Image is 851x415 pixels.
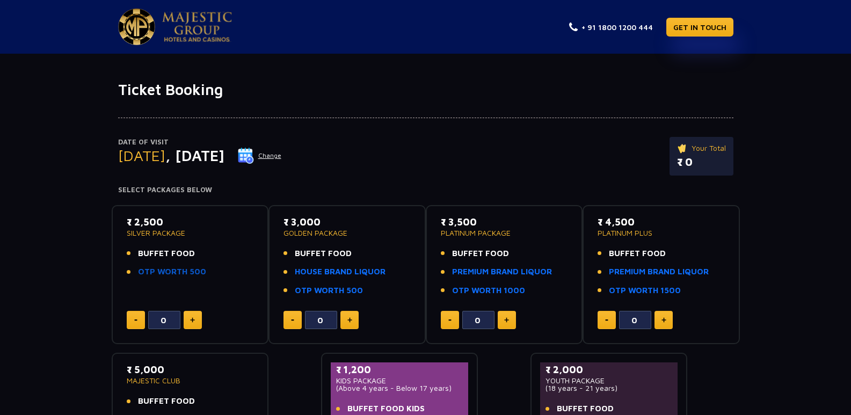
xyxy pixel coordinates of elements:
[118,81,733,99] h1: Ticket Booking
[336,377,463,384] p: KIDS PACKAGE
[452,247,509,260] span: BUFFET FOOD
[190,317,195,323] img: plus
[295,285,363,297] a: OTP WORTH 500
[138,266,206,278] a: OTP WORTH 500
[677,142,688,154] img: ticket
[127,229,254,237] p: SILVER PACKAGE
[609,247,666,260] span: BUFFET FOOD
[237,147,282,164] button: Change
[441,215,568,229] p: ₹ 3,500
[165,147,224,164] span: , [DATE]
[283,229,411,237] p: GOLDEN PACKAGE
[598,215,725,229] p: ₹ 4,500
[295,266,386,278] a: HOUSE BRAND LIQUOR
[504,317,509,323] img: plus
[138,247,195,260] span: BUFFET FOOD
[127,215,254,229] p: ₹ 2,500
[598,229,725,237] p: PLATINUM PLUS
[609,285,681,297] a: OTP WORTH 1500
[138,395,195,407] span: BUFFET FOOD
[545,362,673,377] p: ₹ 2,000
[127,377,254,384] p: MAJESTIC CLUB
[609,266,709,278] a: PREMIUM BRAND LIQUOR
[545,384,673,392] p: (18 years - 21 years)
[452,285,525,297] a: OTP WORTH 1000
[677,154,726,170] p: ₹ 0
[162,12,232,42] img: Majestic Pride
[118,186,733,194] h4: Select Packages Below
[569,21,653,33] a: + 91 1800 1200 444
[666,18,733,37] a: GET IN TOUCH
[118,147,165,164] span: [DATE]
[283,215,411,229] p: ₹ 3,000
[295,247,352,260] span: BUFFET FOOD
[336,362,463,377] p: ₹ 1,200
[677,142,726,154] p: Your Total
[545,377,673,384] p: YOUTH PACKAGE
[118,137,282,148] p: Date of Visit
[291,319,294,321] img: minus
[347,317,352,323] img: plus
[452,266,552,278] a: PREMIUM BRAND LIQUOR
[347,403,425,415] span: BUFFET FOOD KIDS
[134,319,137,321] img: minus
[605,319,608,321] img: minus
[448,319,452,321] img: minus
[441,229,568,237] p: PLATINUM PACKAGE
[336,384,463,392] p: (Above 4 years - Below 17 years)
[557,403,614,415] span: BUFFET FOOD
[127,362,254,377] p: ₹ 5,000
[118,9,155,45] img: Majestic Pride
[661,317,666,323] img: plus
